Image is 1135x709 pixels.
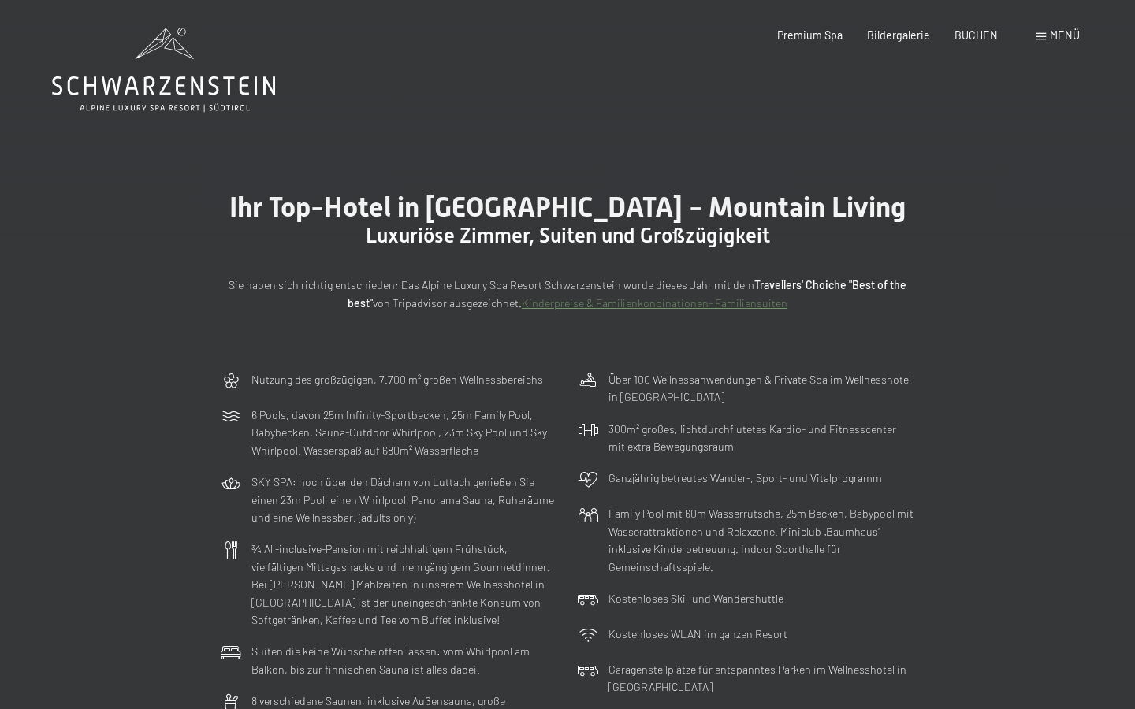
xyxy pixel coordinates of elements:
a: BUCHEN [955,28,998,42]
p: Nutzung des großzügigen, 7.700 m² großen Wellnessbereichs [251,371,543,389]
span: Menü [1050,28,1080,42]
p: SKY SPA: hoch über den Dächern von Luttach genießen Sie einen 23m Pool, einen Whirlpool, Panorama... [251,473,557,527]
p: Kostenloses WLAN im ganzen Resort [608,625,787,644]
p: Ganzjährig betreutes Wander-, Sport- und Vitalprogramm [608,470,882,488]
a: Bildergalerie [867,28,930,42]
strong: Travellers' Choiche "Best of the best" [348,278,906,310]
a: Kinderpreise & Familienkonbinationen- Familiensuiten [522,296,787,310]
p: Kostenloses Ski- und Wandershuttle [608,590,783,608]
span: Luxuriöse Zimmer, Suiten und Großzügigkeit [366,224,770,247]
p: ¾ All-inclusive-Pension mit reichhaltigem Frühstück, vielfältigen Mittagssnacks und mehrgängigem ... [251,540,557,629]
p: Suiten die keine Wünsche offen lassen: vom Whirlpool am Balkon, bis zur finnischen Sauna ist alle... [251,643,557,678]
p: Garagenstellplätze für entspanntes Parken im Wellnesshotel in [GEOGRAPHIC_DATA] [608,661,914,696]
p: Sie haben sich richtig entschieden: Das Alpine Luxury Spa Resort Schwarzenstein wurde dieses Jahr... [221,277,914,312]
p: 300m² großes, lichtdurchflutetes Kardio- und Fitnesscenter mit extra Bewegungsraum [608,421,914,456]
span: Ihr Top-Hotel in [GEOGRAPHIC_DATA] - Mountain Living [229,191,906,223]
p: 6 Pools, davon 25m Infinity-Sportbecken, 25m Family Pool, Babybecken, Sauna-Outdoor Whirlpool, 23... [251,406,557,460]
p: Über 100 Wellnessanwendungen & Private Spa im Wellnesshotel in [GEOGRAPHIC_DATA] [608,371,914,406]
a: Premium Spa [777,28,843,42]
p: Family Pool mit 60m Wasserrutsche, 25m Becken, Babypool mit Wasserattraktionen und Relaxzone. Min... [608,505,914,576]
